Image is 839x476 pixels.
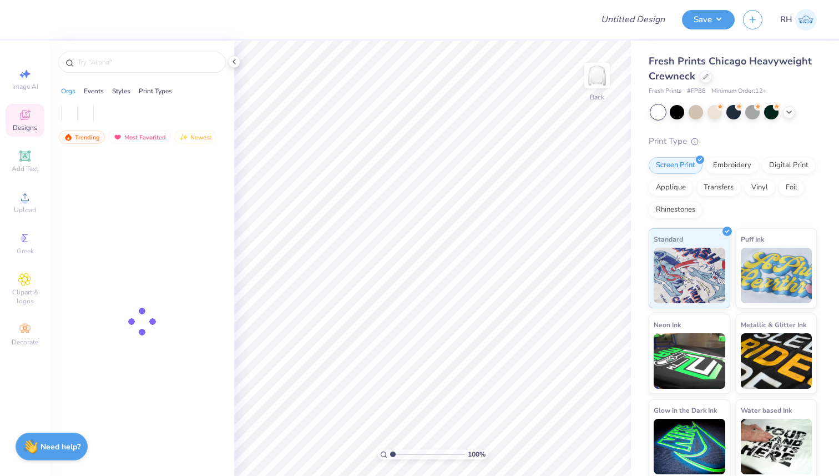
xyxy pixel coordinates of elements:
a: RH [780,9,817,31]
div: Transfers [696,179,741,196]
div: Foil [779,179,805,196]
span: Clipart & logos [6,288,44,305]
span: # FP88 [687,87,706,96]
span: Water based Ink [741,404,792,416]
div: Back [590,92,604,102]
div: Trending [59,131,105,144]
img: Glow in the Dark Ink [654,419,725,474]
span: Puff Ink [741,233,764,245]
div: Orgs [61,86,75,96]
img: Newest.gif [179,133,188,141]
div: Screen Print [649,157,702,174]
span: Fresh Prints Chicago Heavyweight Crewneck [649,54,812,83]
div: Newest [174,131,216,144]
span: Greek [17,247,34,255]
img: most_fav.gif [113,133,122,141]
img: Back [586,64,608,87]
div: Applique [649,179,693,196]
span: Image AI [12,82,38,91]
span: RH [780,13,792,26]
img: Puff Ink [741,248,812,303]
span: Metallic & Glitter Ink [741,319,806,330]
div: Print Types [139,86,172,96]
span: Neon Ink [654,319,681,330]
span: Upload [14,206,36,214]
span: Glow in the Dark Ink [654,404,717,416]
span: Fresh Prints [649,87,681,96]
span: Minimum Order: 12 + [711,87,767,96]
div: Print Type [649,135,817,148]
img: trending.gif [64,133,73,141]
span: Designs [13,123,37,132]
img: Metallic & Glitter Ink [741,333,812,389]
div: Vinyl [744,179,775,196]
div: Rhinestones [649,202,702,218]
span: 100 % [468,449,486,459]
strong: Need help? [41,442,80,452]
button: Save [682,10,735,29]
div: Styles [112,86,130,96]
input: Try "Alpha" [77,57,219,68]
img: Standard [654,248,725,303]
img: Water based Ink [741,419,812,474]
div: Most Favorited [108,131,171,144]
div: Embroidery [706,157,759,174]
span: Standard [654,233,683,245]
img: Ryen Heigley [795,9,817,31]
input: Untitled Design [592,8,674,31]
div: Events [84,86,104,96]
span: Decorate [12,338,38,347]
span: Add Text [12,164,38,173]
img: Neon Ink [654,333,725,389]
div: Digital Print [762,157,816,174]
